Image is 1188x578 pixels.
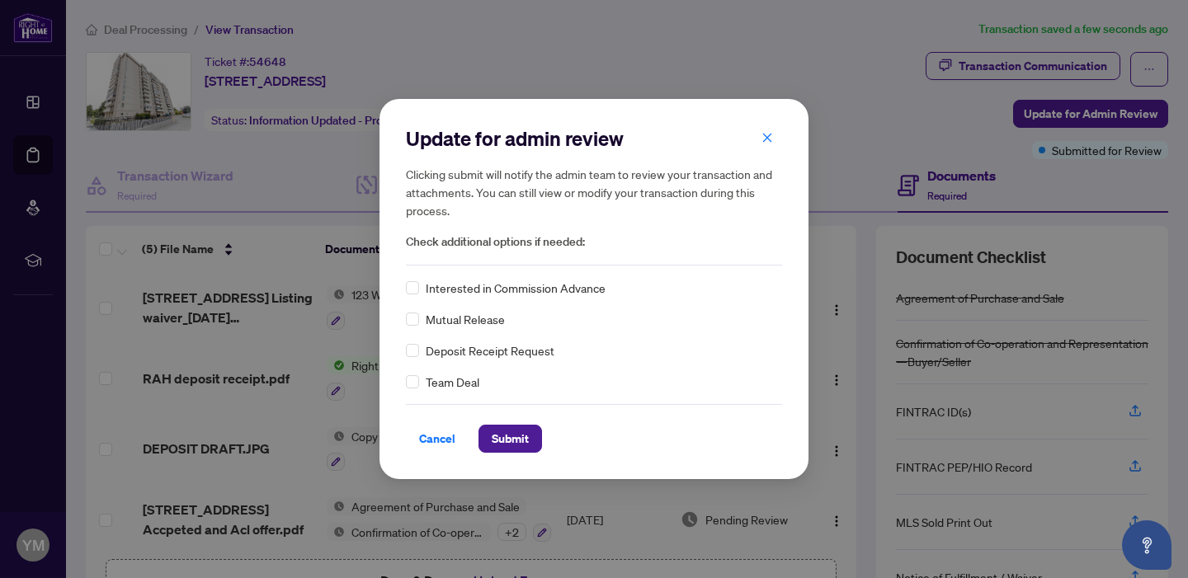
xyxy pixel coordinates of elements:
[426,310,505,328] span: Mutual Release
[406,425,469,453] button: Cancel
[426,341,554,359] span: Deposit Receipt Request
[492,425,529,452] span: Submit
[426,373,479,391] span: Team Deal
[761,132,773,143] span: close
[478,425,542,453] button: Submit
[406,165,782,219] h5: Clicking submit will notify the admin team to review your transaction and attachments. You can st...
[406,233,782,251] span: Check additional options if needed:
[406,125,782,152] h2: Update for admin review
[1122,520,1171,570] button: Open asap
[426,279,606,297] span: Interested in Commission Advance
[419,425,455,452] span: Cancel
